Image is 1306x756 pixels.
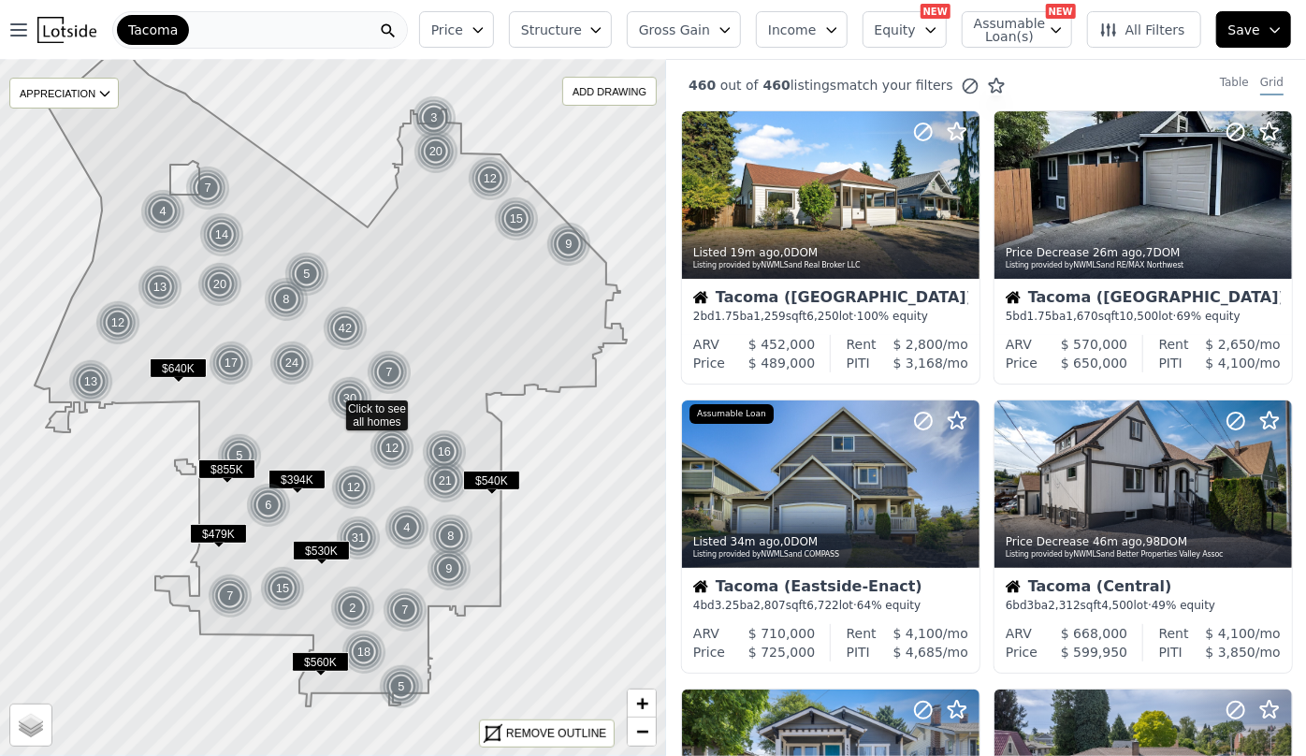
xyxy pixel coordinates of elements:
div: 13 [68,359,113,404]
div: 14 [199,212,244,257]
div: 2 bd 1.75 ba sqft lot · 100% equity [693,309,968,324]
div: 12 [331,465,376,510]
span: 10,500 [1120,310,1159,323]
div: Rent [1159,624,1189,643]
span: $ 599,950 [1061,645,1127,660]
div: 24 [269,341,314,385]
img: g1.png [185,166,231,211]
img: g1.png [269,341,315,385]
div: $540K [463,471,520,498]
div: 5 bd 1.75 ba sqft lot · 69% equity [1006,309,1281,324]
div: 13 [138,265,182,310]
span: $ 489,000 [748,356,815,371]
img: g1.png [422,429,468,474]
div: 5 [284,252,329,297]
img: g1.png [327,376,373,421]
img: g1.png [428,514,474,559]
div: 9 [546,222,591,267]
div: /mo [1189,335,1281,354]
div: Rent [847,335,877,354]
span: Price [431,21,463,39]
span: $560K [292,652,349,672]
time: 2025-08-22 19:28 [1093,246,1142,259]
div: 30 [327,376,372,421]
div: /mo [1189,624,1281,643]
div: $530K [293,541,350,568]
div: 5 [379,664,424,709]
button: Equity [863,11,947,48]
span: Assumable Loan(s) [974,17,1034,43]
img: House [1006,579,1021,594]
button: Price [419,11,494,48]
span: Tacoma [128,21,178,39]
div: 12 [370,426,414,471]
div: 2 [330,586,375,631]
img: g1.png [423,458,469,503]
div: 16 [422,429,467,474]
div: APPRECIATION [9,78,119,109]
div: NEW [921,4,950,19]
div: ADD DRAWING [563,78,656,105]
div: PITI [1159,643,1183,661]
span: $855K [198,459,255,479]
div: 6 [246,483,291,528]
time: 2025-08-22 19:20 [731,535,780,548]
span: $ 668,000 [1061,626,1127,641]
div: /mo [877,624,968,643]
div: 12 [95,300,140,345]
button: Gross Gain [627,11,741,48]
div: Listed , 0 DOM [693,245,970,260]
div: Price [1006,643,1038,661]
div: out of listings [666,76,1006,95]
div: 3 [412,95,457,140]
img: g1.png [412,95,457,140]
div: Rent [1159,335,1189,354]
div: 15 [494,196,539,241]
img: g1.png [367,350,413,395]
span: 4,500 [1101,599,1133,612]
span: Gross Gain [639,21,710,39]
div: /mo [1183,354,1281,372]
span: 460 [759,78,791,93]
span: 6,722 [807,599,839,612]
div: /mo [870,354,968,372]
button: Structure [509,11,612,48]
div: 31 [336,516,381,560]
img: g1.png [95,300,141,345]
img: g1.png [494,196,540,241]
div: /mo [877,335,968,354]
div: Tacoma ([GEOGRAPHIC_DATA]) [1006,290,1281,309]
a: Zoom in [628,690,656,718]
img: g1.png [197,262,243,307]
div: 8 [264,277,309,322]
img: g1.png [383,588,428,632]
div: 4 [385,505,429,550]
div: Listing provided by NWMLS and COMPASS [693,549,970,560]
div: Price [1006,354,1038,372]
span: + [636,691,648,715]
span: $ 2,800 [893,337,943,352]
span: 460 [689,78,716,93]
img: g1.png [341,630,387,675]
img: House [693,290,708,305]
span: $ 4,100 [1206,626,1255,641]
img: g1.png [427,546,472,591]
time: 2025-08-22 19:09 [1093,535,1142,548]
div: /mo [870,643,968,661]
a: Price Decrease 26m ago,7DOMListing provided byNWMLSand RE/MAX NorthwestHouseTacoma ([GEOGRAPHIC_D... [994,110,1291,385]
div: ARV [1006,624,1032,643]
span: $640K [150,358,207,378]
span: 2,807 [754,599,786,612]
div: $479K [190,524,247,551]
div: 18 [341,630,386,675]
div: Grid [1260,75,1284,95]
div: PITI [847,643,870,661]
div: Tacoma ([GEOGRAPHIC_DATA]) [693,290,968,309]
span: $479K [190,524,247,544]
div: 7 [185,166,230,211]
span: $ 452,000 [748,337,815,352]
div: $640K [150,358,207,385]
img: g1.png [414,129,459,174]
div: 5 [217,433,262,478]
button: Income [756,11,848,48]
